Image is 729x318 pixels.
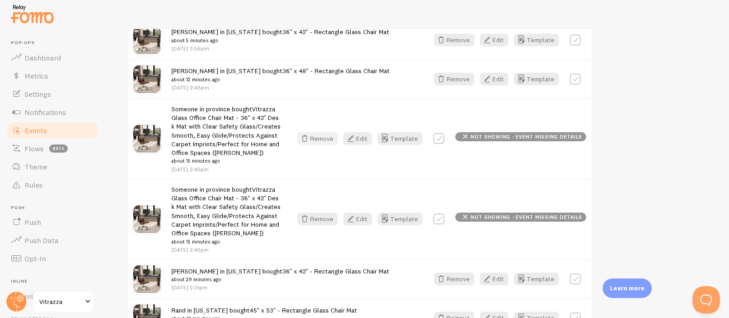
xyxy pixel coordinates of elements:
[282,67,390,75] a: 36" x 48" - Rectangle Glass Chair Mat
[11,278,99,284] span: Inline
[5,231,99,249] a: Push Data
[39,296,82,307] span: Vitrazza
[5,213,99,231] a: Push
[25,144,44,153] span: Flows
[171,283,389,291] p: [DATE] 2:31pm
[33,291,94,313] a: Vitrazza
[5,249,99,268] a: Opt-In
[171,246,281,253] p: [DATE] 2:45pm
[434,273,474,285] button: Remove
[5,176,99,194] a: Rules
[471,134,582,139] span: not showing - event missing details
[171,45,389,52] p: [DATE] 2:56pm
[171,105,281,157] a: Vitrazza Glass Office Chair Mat - 36" x 42" Desk Mat with Clear Safety Glass/Creates Smooth, Easy...
[171,84,390,91] p: [DATE] 2:48pm
[171,238,281,246] small: about 15 minutes ago
[693,286,720,313] iframe: Help Scout Beacon - Open
[480,73,514,85] a: Edit
[480,34,514,46] a: Edit
[171,185,281,246] span: Someone in province bought
[10,2,55,25] img: fomo-relay-logo-orange.svg
[343,213,372,225] button: Edit
[480,273,508,285] button: Edit
[610,284,644,293] p: Learn more
[377,213,422,225] button: Template
[25,126,47,135] span: Events
[25,218,41,227] span: Push
[5,85,99,103] a: Settings
[343,132,372,145] button: Edit
[133,125,161,152] img: 36x42_CH_NewPrima_1080_small.jpg
[514,73,559,85] button: Template
[343,213,377,225] a: Edit
[171,75,390,84] small: about 12 minutes ago
[480,34,508,46] button: Edit
[25,292,42,301] span: Inline
[5,103,99,121] a: Notifications
[471,215,582,220] span: not showing - event missing details
[480,273,514,285] a: Edit
[25,254,46,263] span: Opt-In
[171,267,389,284] span: [PERSON_NAME] in [US_STATE] bought
[343,132,377,145] a: Edit
[434,34,474,46] button: Remove
[133,265,161,293] img: 36x42_CH_NewPrima_1080_small.jpg
[171,185,281,237] a: Vitrazza Glass Office Chair Mat - 36" x 42" Desk Mat with Clear Safety Glass/Creates Smooth, Easy...
[171,165,281,173] p: [DATE] 2:45pm
[5,287,99,305] a: Inline
[171,67,390,84] span: [PERSON_NAME] in [US_STATE] bought
[25,108,66,117] span: Notifications
[297,213,338,225] button: Remove
[377,132,422,145] button: Template
[133,65,161,93] img: 36x48_CH_NewPrima_1080_ce47a80d-0485-47ca-b780-04fd165e0ee9_small.jpg
[603,278,652,298] div: Learn more
[514,273,559,285] button: Template
[25,180,43,189] span: Rules
[297,132,338,145] button: Remove
[171,275,389,283] small: about 29 minutes ago
[25,236,59,245] span: Push Data
[5,139,99,158] a: Flows beta
[514,34,559,46] button: Template
[25,53,61,62] span: Dashboard
[250,306,357,314] a: 45" x 53" - Rectangle Glass Chair Mat
[434,73,474,85] button: Remove
[282,267,389,275] a: 36" x 42" - Rectangle Glass Chair Mat
[11,40,99,46] span: Pop-ups
[25,71,48,80] span: Metrics
[171,105,281,165] span: Someone in province bought
[171,36,389,45] small: about 5 minutes ago
[133,26,161,54] img: 36x42_CH_NewPrima_1080_small.jpg
[11,205,99,211] span: Push
[5,158,99,176] a: Theme
[133,205,161,233] img: 36x42_CH_NewPrima_1080_small.jpg
[5,121,99,139] a: Events
[480,73,508,85] button: Edit
[5,67,99,85] a: Metrics
[171,157,281,165] small: about 15 minutes ago
[49,144,68,153] span: beta
[282,28,389,36] a: 36" x 42" - Rectangle Glass Chair Mat
[5,49,99,67] a: Dashboard
[171,28,389,45] span: [PERSON_NAME] in [US_STATE] bought
[25,162,47,171] span: Theme
[25,89,51,99] span: Settings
